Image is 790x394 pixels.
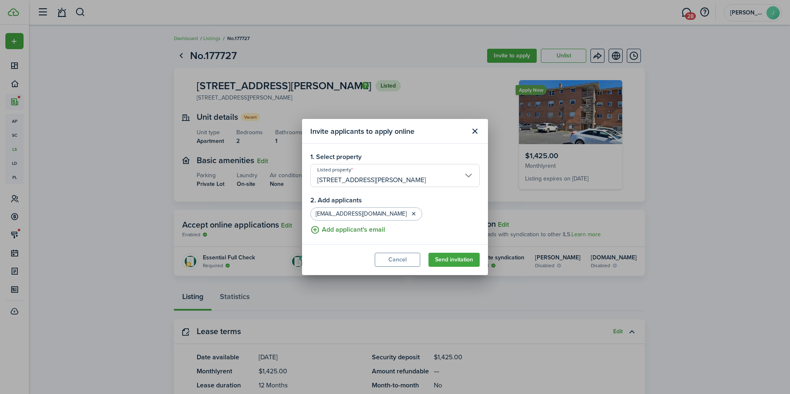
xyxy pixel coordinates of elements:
[428,253,480,267] button: Send invitation
[310,123,466,139] modal-title: Invite applicants to apply online
[310,195,480,205] h4: 2. Add applicants
[310,207,422,221] chip: [EMAIL_ADDRESS][DOMAIN_NAME]
[310,152,480,162] h4: 1. Select property
[310,164,480,187] input: Select listed property
[310,225,385,235] button: Add applicant's email
[468,124,482,138] button: Close modal
[375,253,420,267] button: Cancel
